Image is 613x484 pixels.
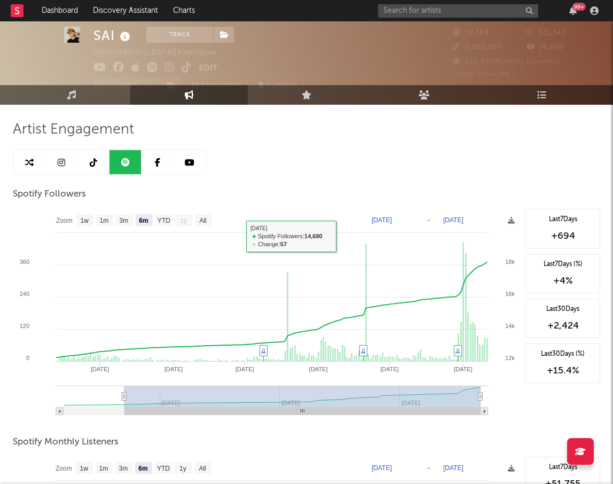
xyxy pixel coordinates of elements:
[266,83,298,89] span: Summary
[91,366,109,372] text: [DATE]
[526,44,564,51] span: 26,600
[378,4,538,18] input: Search for artists
[372,216,392,224] text: [DATE]
[531,319,594,332] div: +2,424
[531,364,594,377] div: +15.4 %
[505,323,515,329] text: 14k
[253,77,304,93] button: Summary
[93,77,160,93] button: Track
[443,464,463,472] text: [DATE]
[309,366,328,372] text: [DATE]
[20,323,29,329] text: 120
[531,230,594,243] div: +694
[454,366,473,372] text: [DATE]
[531,260,594,269] div: Last 7 Days (%)
[235,366,254,372] text: [DATE]
[443,216,463,224] text: [DATE]
[531,463,594,472] div: Last 7 Days
[453,58,560,65] span: 189,995 Monthly Listeners
[158,217,170,224] text: YTD
[199,62,218,75] button: Edit
[180,217,187,224] text: 1y
[531,349,594,359] div: Last 30 Days (%)
[13,123,134,136] span: Artist Engagement
[526,29,567,36] span: 531,140
[93,27,133,44] div: SAI
[505,291,515,297] text: 16k
[201,80,242,92] span: Benchmark
[199,465,206,472] text: All
[56,217,73,224] text: Zoom
[531,215,594,224] div: Last 7 Days
[119,465,128,472] text: 3m
[146,27,213,43] button: Track
[120,217,129,224] text: 3m
[186,77,248,93] a: Benchmark
[453,44,502,51] span: 2,500,000
[81,217,89,224] text: 1w
[199,217,206,224] text: All
[13,436,119,449] span: Spotify Monthly Listeners
[93,46,229,59] div: [GEOGRAPHIC_DATA] | Alternative
[531,305,594,314] div: Last 30 Days
[13,188,86,201] span: Spotify Followers
[425,464,431,472] text: →
[20,291,29,297] text: 240
[453,29,489,36] span: 18,163
[164,366,183,372] text: [DATE]
[505,259,515,265] text: 18k
[100,217,109,224] text: 1m
[569,6,577,15] button: 99+
[138,465,147,472] text: 6m
[157,465,170,472] text: YTD
[261,347,265,353] a: ♫
[80,465,89,472] text: 1w
[179,465,186,472] text: 1y
[453,71,516,78] span: Jump Score: 84.7
[20,259,29,265] text: 360
[455,347,460,353] a: ♫
[425,216,431,224] text: →
[505,355,515,361] text: 12k
[531,275,594,287] div: +4 %
[380,366,399,372] text: [DATE]
[56,465,72,472] text: Zoom
[361,347,365,353] a: ♫
[572,3,586,11] div: 99 +
[139,217,148,224] text: 6m
[99,465,108,472] text: 1m
[26,355,29,361] text: 0
[372,464,392,472] text: [DATE]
